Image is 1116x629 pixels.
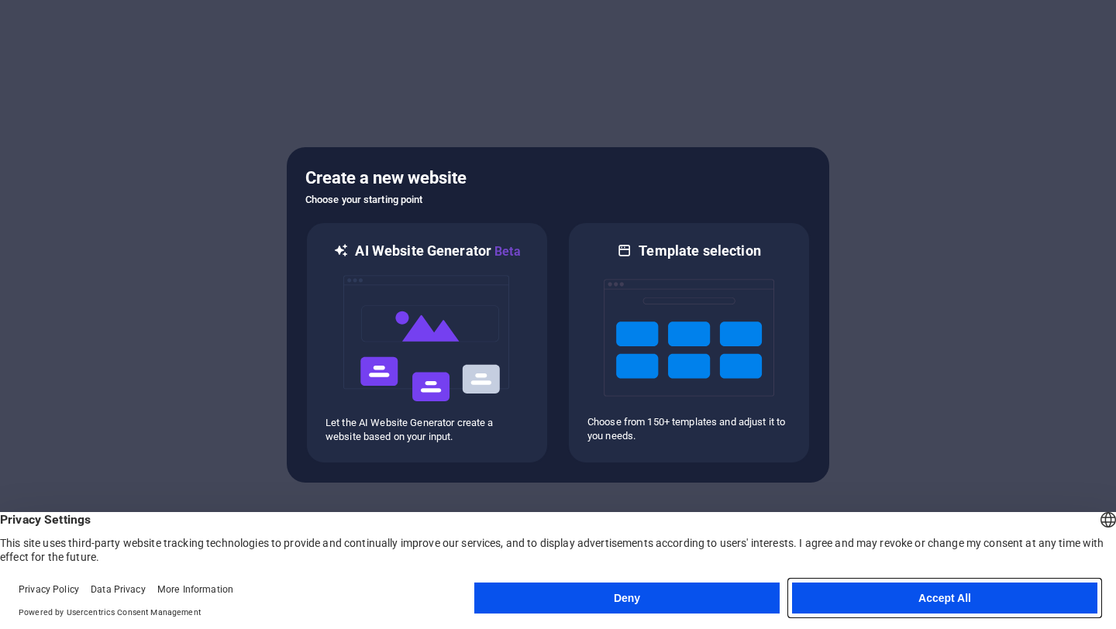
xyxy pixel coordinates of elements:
h6: AI Website Generator [355,242,520,261]
span: Beta [491,244,521,259]
p: Let the AI Website Generator create a website based on your input. [325,416,529,444]
div: Template selectionChoose from 150+ templates and adjust it to you needs. [567,222,811,464]
img: ai [342,261,512,416]
div: AI Website GeneratorBetaaiLet the AI Website Generator create a website based on your input. [305,222,549,464]
p: Choose from 150+ templates and adjust it to you needs. [587,415,790,443]
h6: Template selection [639,242,760,260]
h5: Create a new website [305,166,811,191]
h6: Choose your starting point [305,191,811,209]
